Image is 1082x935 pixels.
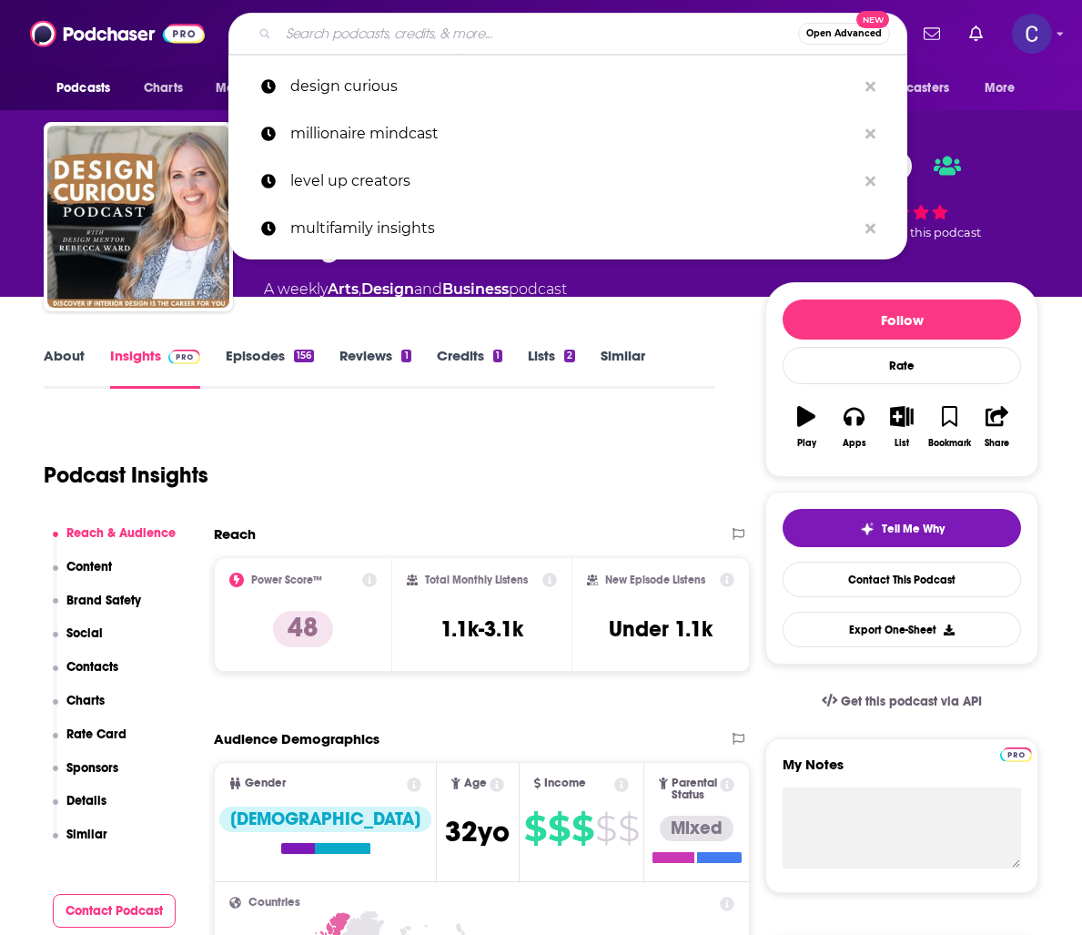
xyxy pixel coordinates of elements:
img: Podchaser Pro [168,350,200,364]
button: tell me why sparkleTell Me Why [783,509,1021,547]
div: Share [985,438,1009,449]
span: Income [544,777,586,789]
img: Podchaser - Follow, Share and Rate Podcasts [30,16,205,51]
a: Show notifications dropdown [916,18,947,49]
p: Social [66,625,103,641]
div: 2 [564,350,575,362]
p: level up creators [290,158,856,205]
p: multifamily insights [290,205,856,252]
div: v 4.0.25 [51,29,89,44]
button: Details [53,793,107,827]
h3: Under 1.1k [609,615,713,643]
img: Design Curious | Interior Design Podcast, Interior Design Career, Interior Design School, Coaching [47,126,229,308]
p: Sponsors [66,760,118,776]
input: Search podcasts, credits, & more... [278,19,798,48]
div: 1 [401,350,410,362]
div: Search podcasts, credits, & more... [228,13,907,55]
a: design curious [228,63,907,110]
label: My Notes [783,756,1021,788]
p: Details [66,793,106,808]
p: Reach & Audience [66,525,176,541]
div: Play [797,438,816,449]
button: Reach & Audience [53,525,177,559]
button: Sponsors [53,760,119,794]
p: Brand Safety [66,593,141,608]
span: , [359,280,361,298]
p: Rate Card [66,727,126,742]
button: List [878,394,925,460]
p: 48 [273,611,333,647]
span: Get this podcast via API [841,694,982,709]
button: Contact Podcast [53,894,177,928]
button: open menu [44,71,134,106]
button: Open AdvancedNew [798,23,890,45]
a: Charts [132,71,194,106]
p: design curious [290,63,856,110]
span: and [414,280,442,298]
a: Episodes156 [226,347,314,389]
img: tell me why sparkle [860,522,875,536]
a: Arts [328,280,359,298]
a: Business [442,280,509,298]
h2: New Episode Listens [605,574,705,586]
button: Show profile menu [1012,14,1052,54]
a: Show notifications dropdown [962,18,990,49]
span: $ [524,814,546,843]
a: Design [361,280,414,298]
span: 32 yo [445,814,510,849]
img: website_grey.svg [29,47,44,62]
h2: Reach [214,525,256,543]
span: $ [595,814,616,843]
img: tab_domain_overview_orange.svg [49,106,64,120]
span: $ [548,814,570,843]
span: rated this podcast [875,226,981,239]
button: Charts [53,693,106,727]
span: Open Advanced [806,29,882,38]
h1: Podcast Insights [44,462,208,489]
a: About [44,347,85,389]
span: Countries [248,897,300,909]
img: logo_orange.svg [29,29,44,44]
div: Bookmark [928,438,971,449]
a: millionaire mindcast [228,110,907,158]
span: Monitoring [216,76,280,101]
a: Similar [601,347,645,389]
a: Get this podcast via API [807,679,996,724]
button: Bookmark [925,394,973,460]
span: Tell Me Why [882,522,945,536]
a: level up creators [228,158,907,205]
div: 1 [493,350,502,362]
div: Domain: [DOMAIN_NAME] [47,47,200,62]
p: Contacts [66,659,118,675]
button: Similar [53,827,108,860]
span: Parental Status [672,777,717,801]
button: open menu [203,71,304,106]
span: Charts [144,76,183,101]
p: Charts [66,693,105,708]
div: Keywords by Traffic [201,107,307,119]
img: User Profile [1012,14,1052,54]
button: open menu [850,71,976,106]
div: 156 [294,350,314,362]
button: Contacts [53,659,119,693]
img: Podchaser Pro [1000,747,1032,762]
a: InsightsPodchaser Pro [110,347,200,389]
button: Social [53,625,104,659]
p: Content [66,559,112,574]
a: Credits1 [437,347,502,389]
button: Export One-Sheet [783,612,1021,647]
button: Play [783,394,830,460]
a: Reviews1 [339,347,410,389]
img: tab_keywords_by_traffic_grey.svg [181,106,196,120]
div: Mixed [660,816,733,841]
p: Similar [66,827,107,842]
div: Apps [843,438,866,449]
h2: Power Score™ [251,574,322,586]
div: A weekly podcast [264,279,567,300]
a: multifamily insights [228,205,907,252]
h3: 1.1k-3.1k [440,615,523,643]
a: Lists2 [528,347,575,389]
button: open menu [972,71,1038,106]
